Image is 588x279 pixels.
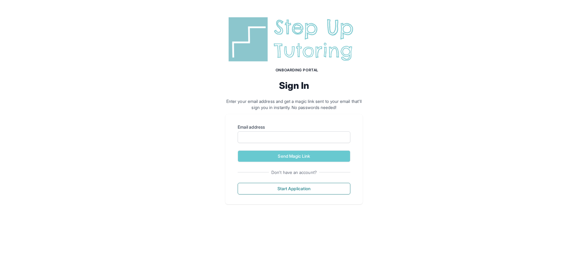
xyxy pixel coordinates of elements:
p: Enter your email address and get a magic link sent to your email that'll sign you in instantly. N... [225,98,363,111]
label: Email address [238,124,350,130]
button: Send Magic Link [238,150,350,162]
button: Start Application [238,183,350,194]
span: Don't have an account? [269,169,319,175]
h2: Sign In [225,80,363,91]
h1: Onboarding Portal [232,68,363,73]
img: Step Up Tutoring horizontal logo [225,15,363,64]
